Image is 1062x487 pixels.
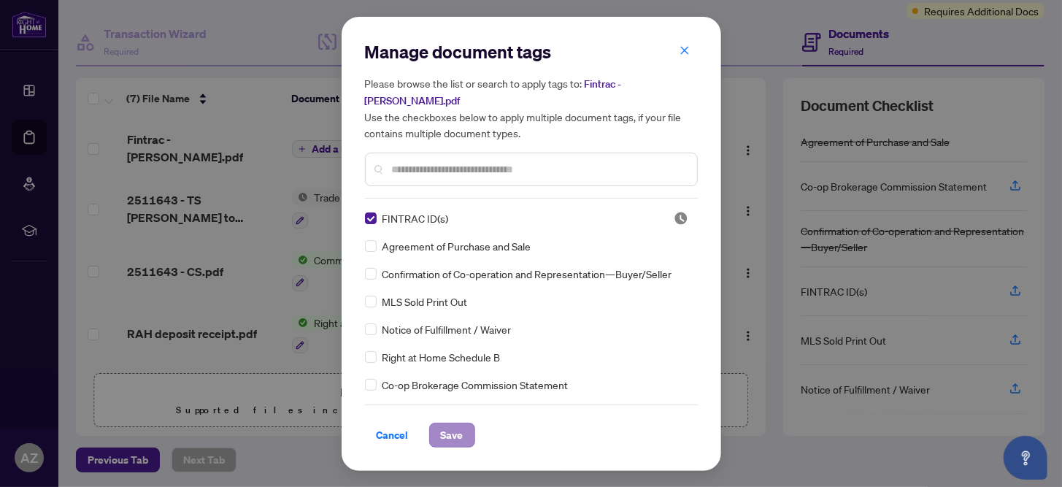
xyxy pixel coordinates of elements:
button: Cancel [365,423,420,448]
span: Notice of Fulfillment / Waiver [382,321,512,337]
span: FINTRAC ID(s) [382,210,449,226]
h5: Please browse the list or search to apply tags to: Use the checkboxes below to apply multiple doc... [365,75,698,141]
span: close [680,45,690,55]
span: Pending Review [674,211,688,226]
span: MLS Sold Print Out [382,294,468,310]
span: Confirmation of Co-operation and Representation—Buyer/Seller [382,266,672,282]
button: Save [429,423,475,448]
img: status [674,211,688,226]
span: Fintrac - [PERSON_NAME].pdf [365,77,622,107]
h2: Manage document tags [365,40,698,64]
span: Save [441,423,463,447]
span: Agreement of Purchase and Sale [382,238,531,254]
span: Right at Home Schedule B [382,349,501,365]
span: Cancel [377,423,409,447]
button: Open asap [1004,436,1047,480]
span: Co-op Brokerage Commission Statement [382,377,569,393]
